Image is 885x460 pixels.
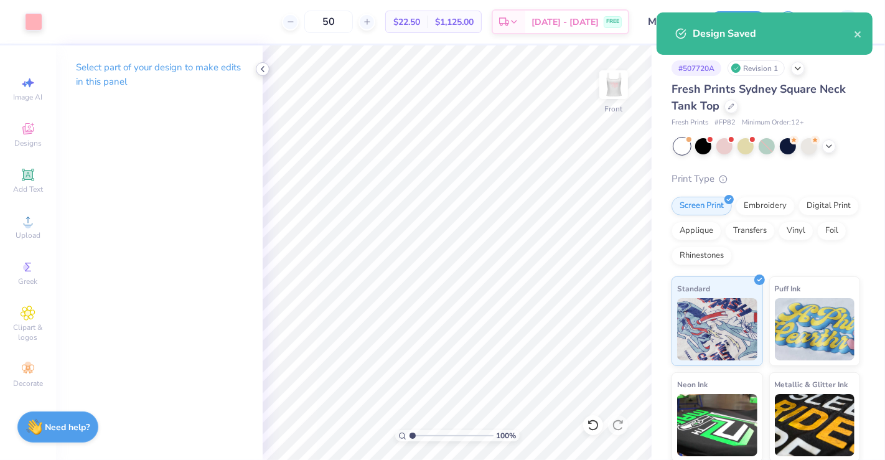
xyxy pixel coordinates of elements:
[736,197,795,215] div: Embroidery
[693,26,854,41] div: Design Saved
[606,17,619,26] span: FREE
[714,118,736,128] span: # FP82
[775,394,855,456] img: Metallic & Glitter Ink
[16,230,40,240] span: Upload
[531,16,599,29] span: [DATE] - [DATE]
[76,60,243,89] p: Select part of your design to make edits in this panel
[672,172,860,186] div: Print Type
[13,378,43,388] span: Decorate
[13,184,43,194] span: Add Text
[304,11,353,33] input: – –
[725,222,775,240] div: Transfers
[393,16,420,29] span: $22.50
[435,16,474,29] span: $1,125.00
[19,276,38,286] span: Greek
[775,282,801,295] span: Puff Ink
[817,222,846,240] div: Foil
[854,26,863,41] button: close
[672,118,708,128] span: Fresh Prints
[639,9,700,34] input: Untitled Design
[677,394,757,456] img: Neon Ink
[605,103,623,115] div: Front
[798,197,859,215] div: Digital Print
[677,378,708,391] span: Neon Ink
[672,60,721,76] div: # 507720A
[14,92,43,102] span: Image AI
[728,60,785,76] div: Revision 1
[497,430,517,441] span: 100 %
[14,138,42,148] span: Designs
[677,282,710,295] span: Standard
[779,222,813,240] div: Vinyl
[672,197,732,215] div: Screen Print
[601,72,626,97] img: Front
[677,298,757,360] img: Standard
[45,421,90,433] strong: Need help?
[742,118,804,128] span: Minimum Order: 12 +
[672,82,846,113] span: Fresh Prints Sydney Square Neck Tank Top
[775,298,855,360] img: Puff Ink
[672,246,732,265] div: Rhinestones
[775,378,848,391] span: Metallic & Glitter Ink
[672,222,721,240] div: Applique
[6,322,50,342] span: Clipart & logos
